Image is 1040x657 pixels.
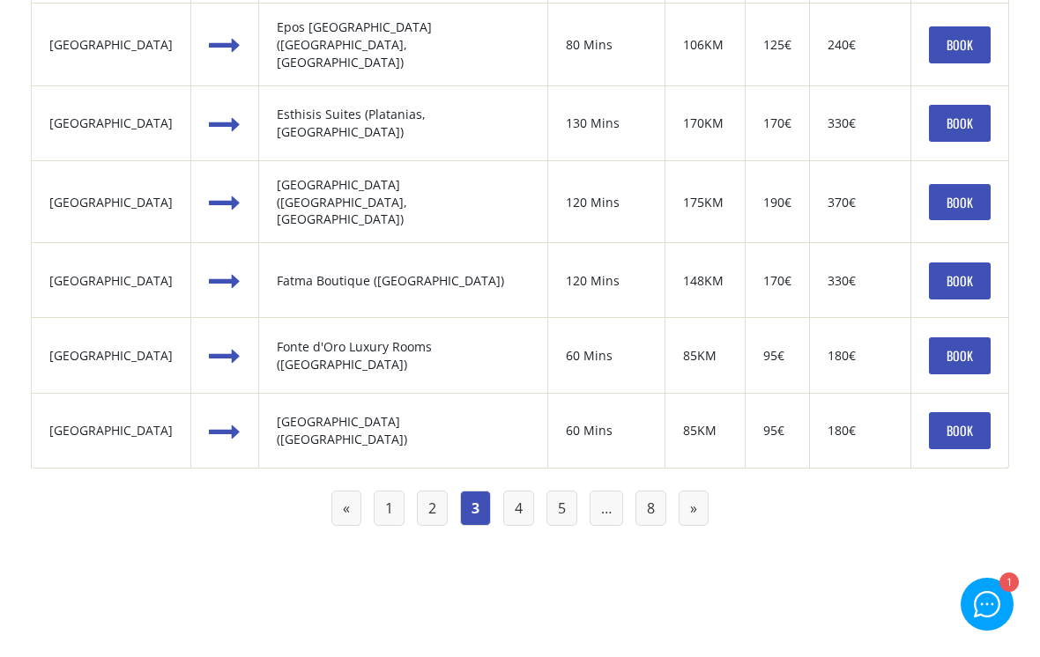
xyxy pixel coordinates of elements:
div: 95€ [763,347,791,365]
div: 240€ [828,36,893,54]
div: 170KM [683,114,727,132]
div: 60 Mins [566,422,647,439]
span: … [590,491,623,527]
div: 170€ [763,114,791,132]
div: 370€ [828,194,893,211]
div: 180€ [828,422,893,439]
div: 180€ [828,347,893,365]
a: Page 4 [503,491,534,527]
div: [GEOGRAPHIC_DATA] [49,272,173,290]
div: 106KM [683,36,727,54]
div: 120 Mins [566,272,647,290]
a: BOOK [929,262,991,299]
div: [GEOGRAPHIC_DATA] ([GEOGRAPHIC_DATA], [GEOGRAPHIC_DATA]) [277,176,529,229]
a: Page 8 [635,491,666,527]
div: 80 Mins [566,36,647,54]
div: Fatma Boutique ([GEOGRAPHIC_DATA]) [277,272,529,290]
div: 125€ [763,36,791,54]
div: Epos [GEOGRAPHIC_DATA] ([GEOGRAPHIC_DATA], [GEOGRAPHIC_DATA]) [277,18,529,71]
div: [GEOGRAPHIC_DATA] [49,36,173,54]
a: BOOK [929,337,991,374]
div: 1 [999,574,1017,593]
div: [GEOGRAPHIC_DATA] ([GEOGRAPHIC_DATA]) [277,413,529,448]
div: 175KM [683,194,727,211]
a: BOOK [929,412,991,449]
a: Page 1 [374,491,405,527]
div: 330€ [828,114,893,132]
a: Page 5 [546,491,577,527]
div: [GEOGRAPHIC_DATA] [49,347,173,365]
div: 130 Mins [566,114,647,132]
div: [GEOGRAPHIC_DATA] [49,422,173,439]
div: 85KM [683,422,727,439]
div: 190€ [763,194,791,211]
div: Fonte d'Oro Luxury Rooms ([GEOGRAPHIC_DATA]) [277,338,529,373]
a: » [679,491,709,527]
div: 330€ [828,272,893,290]
div: 60 Mins [566,347,647,365]
a: BOOK [929,26,991,63]
a: BOOK [929,184,991,221]
div: 120 Mins [566,194,647,211]
div: Esthisis Suites (Platanias, [GEOGRAPHIC_DATA]) [277,106,529,141]
a: BOOK [929,105,991,142]
div: 170€ [763,272,791,290]
a: Page 2 [417,491,448,527]
div: 85KM [683,347,727,365]
a: « [331,491,361,527]
div: [GEOGRAPHIC_DATA] [49,194,173,211]
div: 95€ [763,422,791,439]
span: Page 3 [460,491,491,527]
div: 148KM [683,272,727,290]
div: [GEOGRAPHIC_DATA] [49,114,173,132]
